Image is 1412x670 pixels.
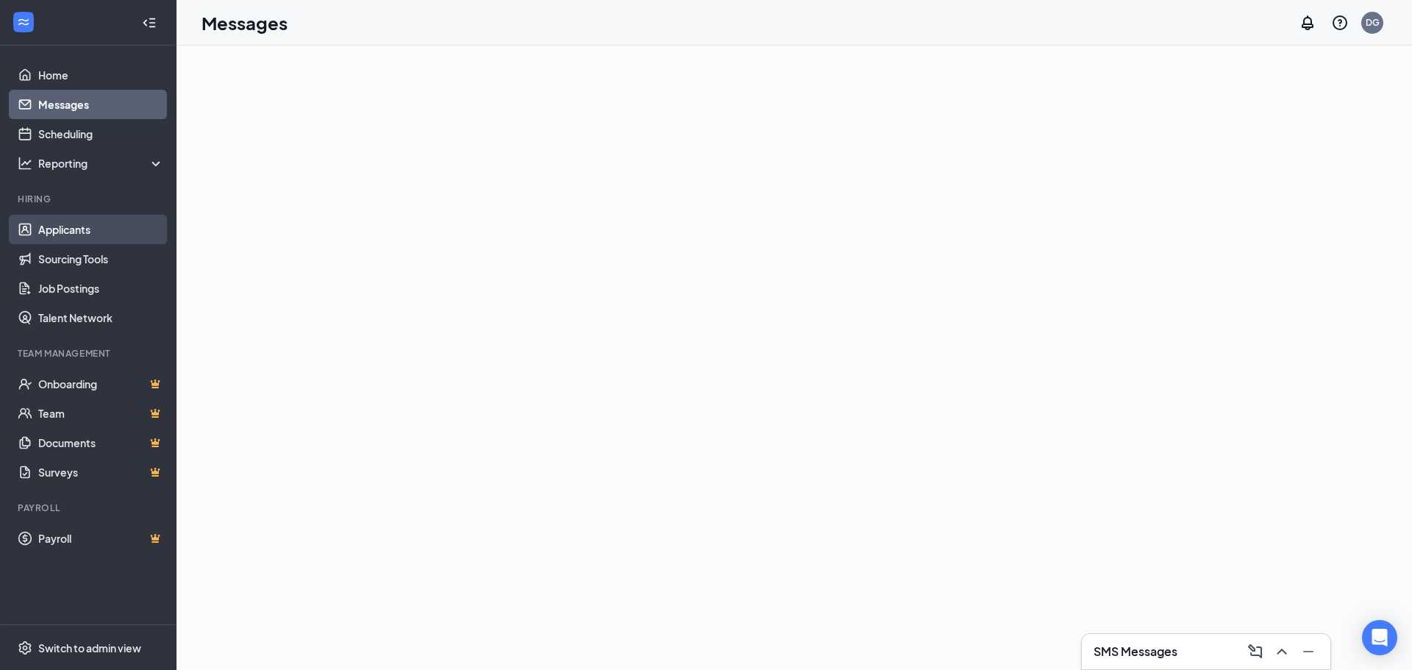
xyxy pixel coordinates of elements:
[1269,640,1292,663] button: ChevronUp
[38,428,164,457] a: DocumentsCrown
[38,303,164,332] a: Talent Network
[1242,640,1266,663] button: ComposeMessage
[18,502,161,514] div: Payroll
[1295,640,1319,663] button: Minimize
[38,274,164,303] a: Job Postings
[1094,644,1177,660] h3: SMS Messages
[18,156,32,171] svg: Analysis
[1362,620,1397,655] div: Open Intercom Messenger
[202,10,288,35] h1: Messages
[1299,643,1317,660] svg: Minimize
[38,244,164,274] a: Sourcing Tools
[16,15,31,29] svg: WorkstreamLogo
[1273,643,1291,660] svg: ChevronUp
[38,90,164,119] a: Messages
[18,347,161,360] div: Team Management
[1331,14,1349,32] svg: QuestionInfo
[38,369,164,399] a: OnboardingCrown
[38,156,165,171] div: Reporting
[1366,16,1380,29] div: DG
[142,15,157,30] svg: Collapse
[38,457,164,487] a: SurveysCrown
[38,60,164,90] a: Home
[1299,14,1316,32] svg: Notifications
[18,193,161,205] div: Hiring
[38,399,164,428] a: TeamCrown
[1247,643,1264,660] svg: ComposeMessage
[38,641,141,655] div: Switch to admin view
[18,641,32,655] svg: Settings
[38,119,164,149] a: Scheduling
[38,215,164,244] a: Applicants
[38,524,164,553] a: PayrollCrown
